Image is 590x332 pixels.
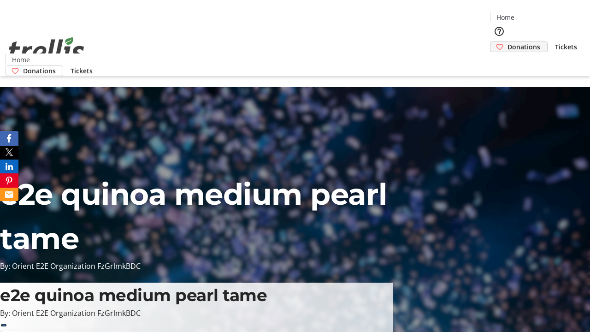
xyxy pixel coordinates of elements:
img: Orient E2E Organization FzGrlmkBDC's Logo [6,27,88,73]
a: Tickets [548,42,584,52]
a: Home [6,55,35,65]
a: Donations [490,41,548,52]
span: Tickets [555,42,577,52]
span: Donations [23,66,56,76]
button: Cart [490,52,508,71]
a: Home [490,12,520,22]
span: Tickets [71,66,93,76]
a: Donations [6,65,63,76]
span: Home [12,55,30,65]
span: Donations [507,42,540,52]
span: Home [496,12,514,22]
a: Tickets [63,66,100,76]
button: Help [490,22,508,41]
